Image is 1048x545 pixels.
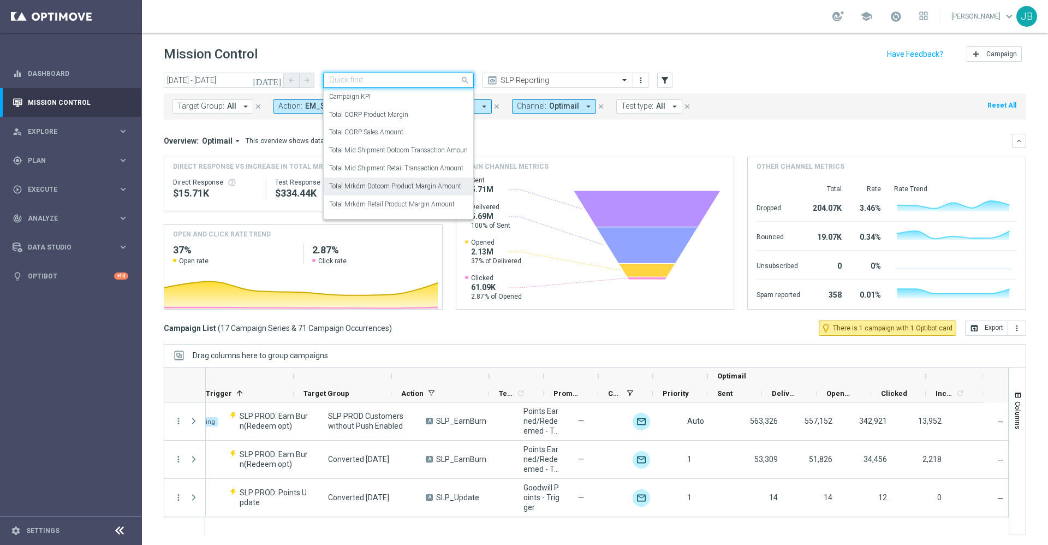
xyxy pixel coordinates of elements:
label: Total Mrkdm Dotcom Product Margin Amount [329,182,461,191]
label: Campaign KPI [329,92,371,102]
span: Priority [663,389,689,398]
div: Total Mid Shipment Dotcom Transaction Amount [329,141,468,159]
div: Press SPACE to select this row. [164,441,206,479]
div: Total Mid Shipment Retail Transaction Amount [329,159,468,177]
span: Delivered [772,389,798,398]
span: school [860,10,872,22]
span: 2.13M [471,247,521,257]
span: Click rate [318,257,347,265]
button: more_vert [174,493,183,502]
div: Optibot [13,262,128,291]
button: lightbulb_outline There is 1 campaign with 1 Optibot card [819,321,956,336]
i: arrow_forward [303,76,311,84]
span: 14 [769,493,778,502]
img: Optimail [633,413,650,430]
h2: 2.87% [312,244,433,257]
button: lightbulb Optibot +10 [12,272,129,281]
a: Dashboard [28,59,128,88]
i: keyboard_arrow_right [118,242,128,252]
div: +10 [114,272,128,280]
span: 14 [824,493,832,502]
span: 1 [687,455,692,464]
div: Data Studio [13,242,118,252]
i: open_in_browser [970,324,979,333]
i: arrow_drop_down [583,102,593,111]
span: Goodwill Points - Trigger [523,483,559,512]
span: 5.71M [471,185,493,194]
button: more_vert [635,74,646,87]
label: Total Mid Shipment Dotcom Transaction Amount [329,146,470,155]
span: Target Group: [177,102,224,111]
ng-dropdown-panel: Options list [323,88,474,220]
div: Explore [13,127,118,137]
span: Analyze [28,215,118,222]
button: Test type: All arrow_drop_down [616,99,682,114]
span: SLP_Update [436,493,479,502]
button: close [253,100,263,112]
i: settings [11,526,21,536]
ng-select: Total Mrkdm Dotcom Product Margin Amount [323,73,474,88]
button: add Campaign [967,46,1022,62]
span: ( [218,323,221,333]
div: JB [1016,6,1037,27]
span: Sent [471,176,493,185]
i: more_vert [1013,324,1021,333]
i: more_vert [174,416,183,426]
div: Dropped [757,198,800,216]
button: Action: EM_SLP_ActiveMaster, EM_SLP_ActiveSub, EM_SLP_Anniversary, EM_SLP_BPCs, EM_SLP_CR, EM_SLP... [273,99,492,114]
button: Mission Control [12,98,129,107]
a: [PERSON_NAME]keyboard_arrow_down [950,8,1016,25]
span: 12 [878,493,887,502]
span: Channel [608,389,622,398]
span: 53,309 [754,455,778,464]
button: Channel: Optimail arrow_drop_down [512,99,596,114]
button: Reset All [986,99,1017,111]
span: Optimail [717,372,746,380]
span: A [426,456,433,463]
div: track_changes Analyze keyboard_arrow_right [12,214,129,223]
span: 2,218 [922,455,942,464]
i: close [597,103,605,110]
span: Action: [278,102,302,111]
div: play_circle_outline Execute keyboard_arrow_right [12,185,129,194]
span: There is 1 campaign with 1 Optibot card [833,323,952,333]
span: Converted Today [328,454,389,464]
i: close [683,103,691,110]
div: Test Response [275,178,354,187]
button: Optimail arrow_drop_down [199,136,246,146]
div: Optimail [633,451,650,469]
i: refresh [956,389,964,398]
span: — [578,493,584,502]
span: Converted Today [328,493,389,502]
i: [DATE] [253,75,282,85]
button: arrow_forward [299,73,314,88]
span: Channel: [517,102,546,111]
img: Optimail [633,489,650,507]
div: Plan [13,156,118,165]
i: lightbulb_outline [821,323,831,333]
i: close [493,103,501,110]
span: 5.69M [471,211,510,221]
span: ) [389,323,392,333]
div: Visitor Conversions [329,213,468,231]
button: close [682,100,692,112]
span: Optimail [549,102,579,111]
div: Row Groups [193,351,328,360]
h3: Overview: [164,136,199,146]
i: keyboard_arrow_right [118,184,128,194]
h4: Main channel metrics [465,162,549,171]
div: Total CORP Product Margin [329,106,468,124]
label: Total Mid Shipment Retail Transaction Amount [329,164,463,173]
span: Opened [826,389,853,398]
span: Clicked [881,389,907,398]
div: 0.34% [855,227,881,245]
i: person_search [13,127,22,137]
span: Campaign [986,50,1017,58]
button: Data Studio keyboard_arrow_right [12,243,129,252]
span: Columns [1014,401,1022,429]
div: Rate Trend [894,185,1017,193]
i: more_vert [174,454,183,464]
span: Opened [471,238,521,247]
